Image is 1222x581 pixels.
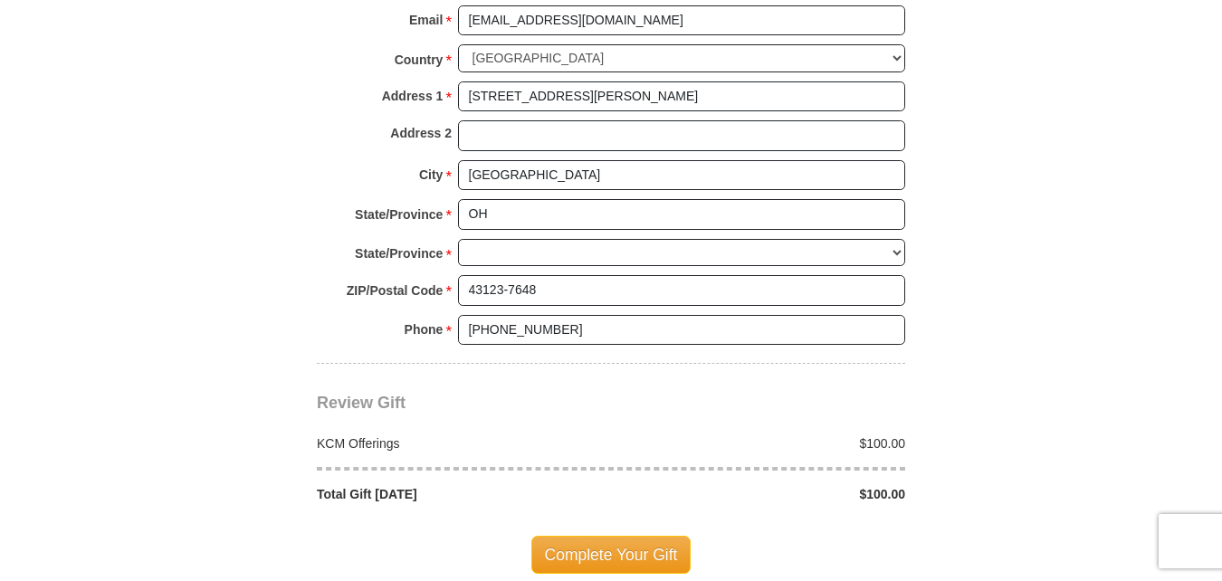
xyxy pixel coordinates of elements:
[409,7,443,33] strong: Email
[531,536,692,574] span: Complete Your Gift
[611,485,915,503] div: $100.00
[355,241,443,266] strong: State/Province
[405,317,444,342] strong: Phone
[419,162,443,187] strong: City
[347,278,444,303] strong: ZIP/Postal Code
[355,202,443,227] strong: State/Province
[308,485,612,503] div: Total Gift [DATE]
[382,83,444,109] strong: Address 1
[611,434,915,452] div: $100.00
[395,47,444,72] strong: Country
[317,394,406,412] span: Review Gift
[308,434,612,452] div: KCM Offerings
[390,120,452,146] strong: Address 2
